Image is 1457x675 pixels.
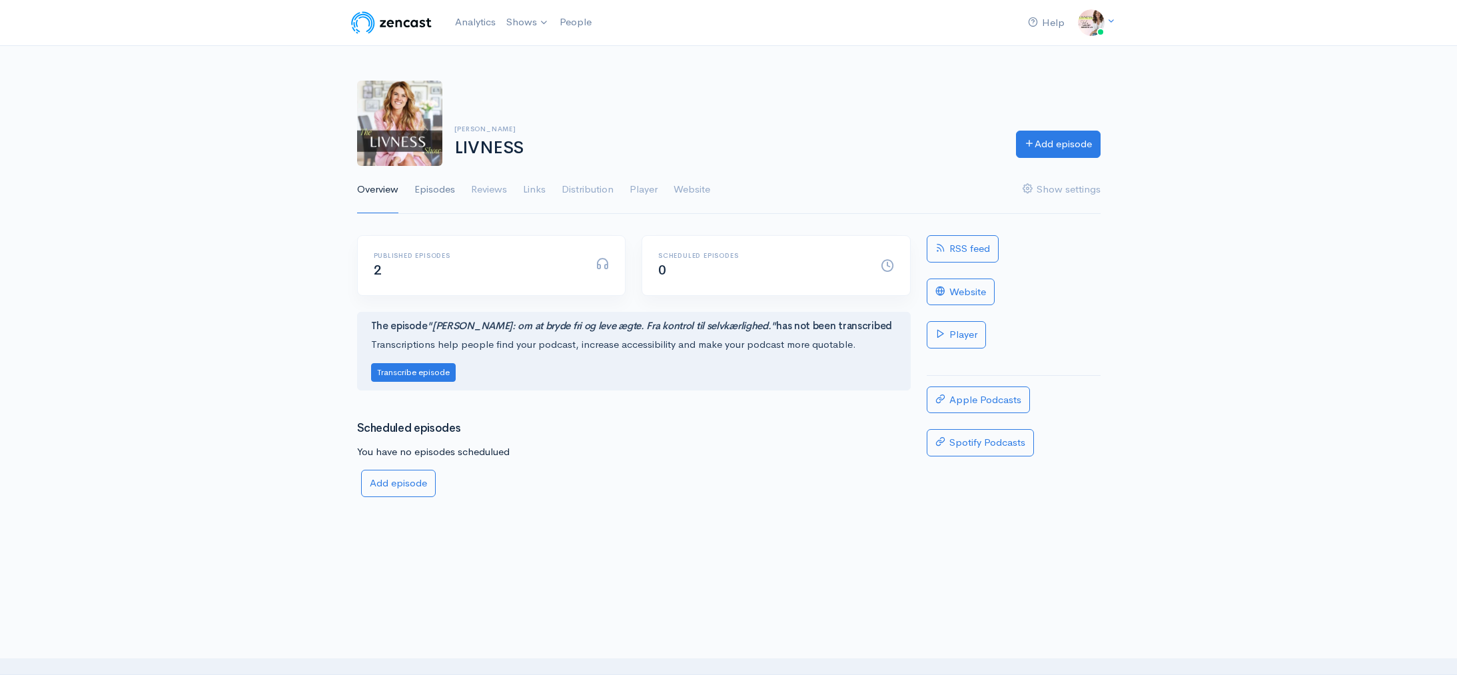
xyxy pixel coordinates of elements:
[927,321,986,348] a: Player
[630,166,658,214] a: Player
[471,166,507,214] a: Reviews
[674,166,710,214] a: Website
[374,262,382,279] span: 2
[349,9,434,36] img: ZenCast Logo
[927,235,999,263] a: RSS feed
[357,422,911,435] h3: Scheduled episodes
[450,8,501,37] a: Analytics
[357,166,398,214] a: Overview
[371,321,897,332] h4: The episode has not been transcribed
[927,386,1030,414] a: Apple Podcasts
[361,470,436,497] a: Add episode
[454,125,1000,133] h6: [PERSON_NAME]
[501,8,554,37] a: Shows
[523,166,546,214] a: Links
[371,365,456,378] a: Transcribe episode
[1078,9,1105,36] img: ...
[427,319,776,332] i: "[PERSON_NAME]: om at bryde fri og leve ægte. Fra kontrol til selvkærlighed."
[357,444,911,460] p: You have no episodes schedulued
[1023,166,1101,214] a: Show settings
[554,8,597,37] a: People
[927,279,995,306] a: Website
[371,363,456,382] button: Transcribe episode
[414,166,455,214] a: Episodes
[927,429,1034,456] a: Spotify Podcasts
[1016,131,1101,158] a: Add episode
[374,252,580,259] h6: Published episodes
[562,166,614,214] a: Distribution
[371,337,897,352] p: Transcriptions help people find your podcast, increase accessibility and make your podcast more q...
[1023,9,1070,37] a: Help
[658,262,666,279] span: 0
[658,252,865,259] h6: Scheduled episodes
[454,139,1000,158] h1: LIVNESS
